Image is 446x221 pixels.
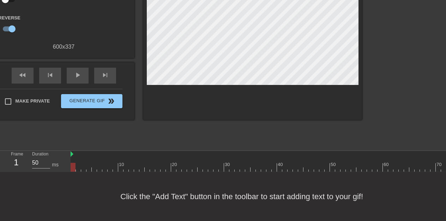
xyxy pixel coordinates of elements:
div: 10 [119,161,125,168]
span: play_arrow [73,71,82,79]
div: 30 [225,161,231,168]
div: 20 [172,161,178,168]
span: Make Private [16,98,50,105]
span: skip_previous [46,71,54,79]
div: 50 [331,161,337,168]
div: 40 [278,161,284,168]
label: Duration [32,152,48,156]
div: ms [52,161,59,168]
div: Frame [6,151,27,171]
div: 70 [436,161,443,168]
div: 60 [384,161,390,168]
button: Generate Gif [61,94,122,108]
span: Generate Gif [64,97,119,105]
div: 1 [11,156,22,169]
span: fast_rewind [18,71,27,79]
span: skip_next [101,71,109,79]
span: double_arrow [107,97,115,105]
